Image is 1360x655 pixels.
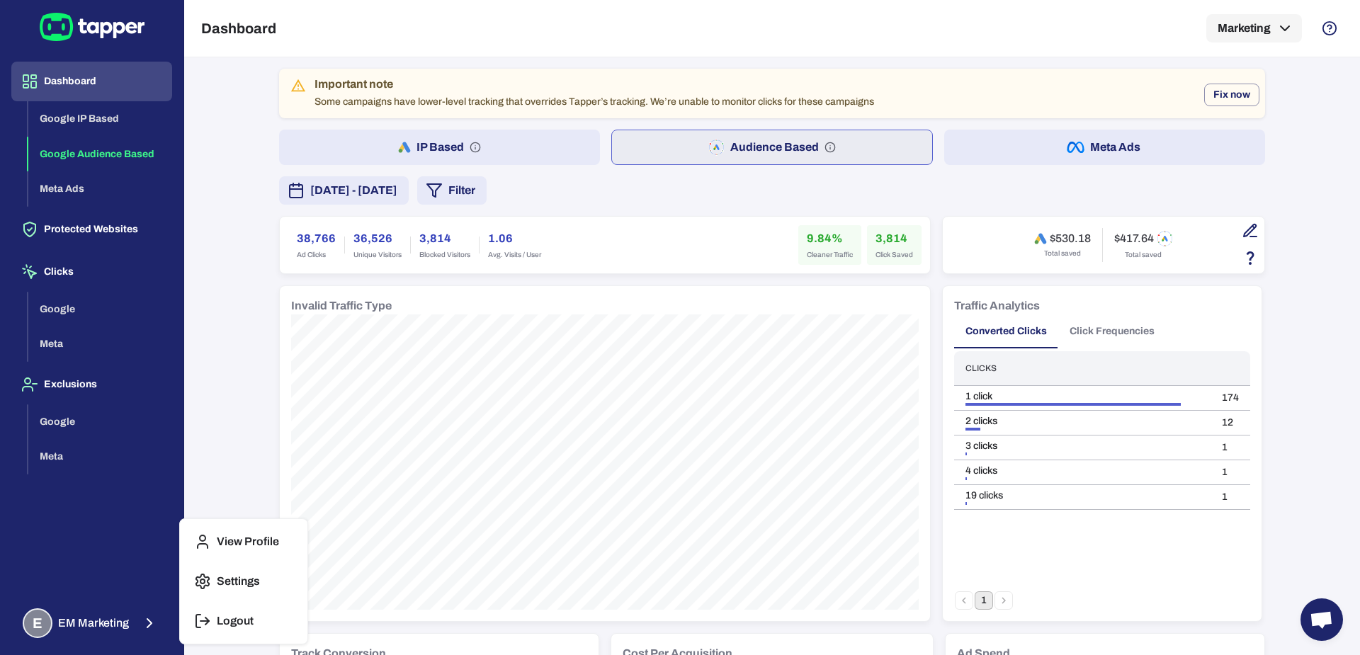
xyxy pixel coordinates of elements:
[1300,598,1343,641] div: Open chat
[217,574,260,588] p: Settings
[186,525,302,559] button: View Profile
[217,535,279,549] p: View Profile
[186,564,302,598] button: Settings
[217,614,254,628] p: Logout
[186,604,302,638] button: Logout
